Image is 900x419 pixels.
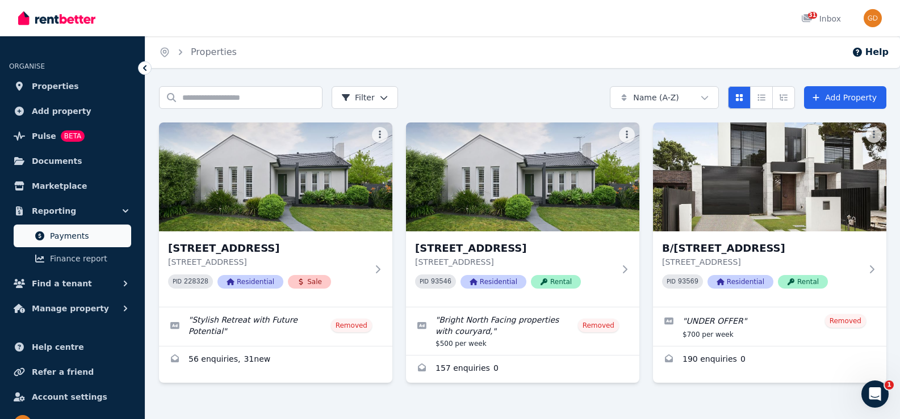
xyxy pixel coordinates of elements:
[678,278,698,286] code: 93569
[32,129,56,143] span: Pulse
[9,361,136,383] a: Refer a friend
[653,346,886,374] a: Enquiries for B/106 Parkmore Road, Bentleigh East
[32,390,107,404] span: Account settings
[9,100,136,122] a: Add property
[9,175,136,197] a: Marketplace
[852,45,889,59] button: Help
[406,307,639,355] a: Edit listing: Bright North Facing properties with couryard,
[9,75,136,98] a: Properties
[50,229,127,243] span: Payments
[531,275,581,289] span: Rental
[9,272,136,295] button: Find a tenant
[728,86,795,109] div: View options
[662,240,861,256] h3: B/[STREET_ADDRESS]
[864,9,882,27] img: George Daviotis
[32,302,109,315] span: Manage property
[772,86,795,109] button: Expanded list view
[50,252,127,265] span: Finance report
[18,10,95,27] img: RentBetter
[332,86,398,109] button: Filter
[406,355,639,383] a: Enquiries for 44 Paloma Street, Bentleigh East
[750,86,773,109] button: Compact list view
[145,36,250,68] nav: Breadcrumb
[406,122,639,231] img: 44 Paloma Street, Bentleigh East
[9,297,136,320] button: Manage property
[9,386,136,408] a: Account settings
[728,86,751,109] button: Card view
[619,127,635,143] button: More options
[168,256,367,268] p: [STREET_ADDRESS]
[32,104,91,118] span: Add property
[610,86,719,109] button: Name (A-Z)
[32,154,82,168] span: Documents
[808,12,817,19] span: 31
[341,92,375,103] span: Filter
[866,127,882,143] button: More options
[415,240,614,256] h3: [STREET_ADDRESS]
[861,380,889,408] iframe: Intercom live chat
[184,278,208,286] code: 228328
[406,122,639,307] a: 44 Paloma Street, Bentleigh East[STREET_ADDRESS][STREET_ADDRESS]PID 93546ResidentialRental
[653,307,886,346] a: Edit listing: UNDER OFFER
[420,278,429,285] small: PID
[885,380,894,390] span: 1
[159,122,392,231] img: 44 Paloma Street, Bentleigh East
[32,204,76,218] span: Reporting
[159,307,392,346] a: Edit listing: Stylish Retreat with Future Potential
[32,79,79,93] span: Properties
[653,122,886,307] a: B/106 Parkmore Road, Bentleigh EastB/[STREET_ADDRESS][STREET_ADDRESS]PID 93569ResidentialRental
[173,278,182,285] small: PID
[804,86,886,109] a: Add Property
[778,275,828,289] span: Rental
[14,225,131,247] a: Payments
[191,46,237,57] a: Properties
[159,346,392,374] a: Enquiries for 44 Paloma Street, Bentleigh East
[32,340,84,354] span: Help centre
[288,275,331,289] span: Sale
[32,179,87,193] span: Marketplace
[217,275,283,289] span: Residential
[168,240,367,256] h3: [STREET_ADDRESS]
[9,200,136,222] button: Reporting
[461,275,526,289] span: Residential
[633,92,679,103] span: Name (A-Z)
[415,256,614,268] p: [STREET_ADDRESS]
[159,122,392,307] a: 44 Paloma Street, Bentleigh East[STREET_ADDRESS][STREET_ADDRESS]PID 228328ResidentialSale
[431,278,451,286] code: 93546
[662,256,861,268] p: [STREET_ADDRESS]
[14,247,131,270] a: Finance report
[653,122,886,231] img: B/106 Parkmore Road, Bentleigh East
[9,125,136,147] a: PulseBETA
[801,13,841,24] div: Inbox
[32,365,94,379] span: Refer a friend
[32,277,92,290] span: Find a tenant
[61,130,85,142] span: BETA
[9,150,136,172] a: Documents
[9,336,136,358] a: Help centre
[667,278,676,285] small: PID
[9,62,45,70] span: ORGANISE
[372,127,388,143] button: More options
[708,275,773,289] span: Residential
